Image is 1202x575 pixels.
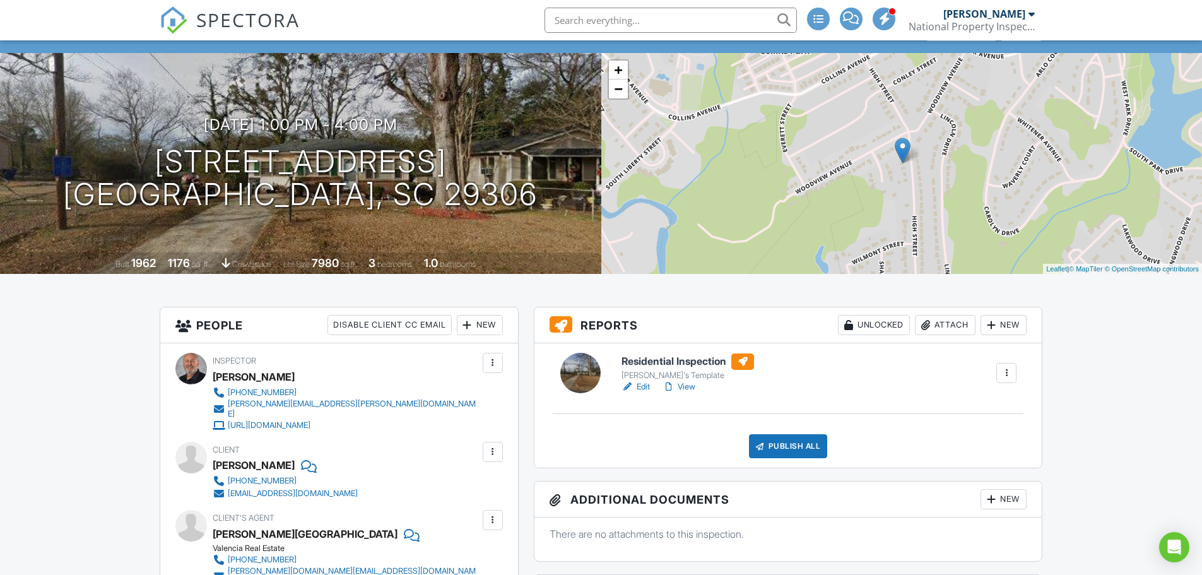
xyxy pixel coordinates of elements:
[550,527,1027,541] p: There are no attachments to this inspection.
[232,259,271,269] span: crawlspace
[312,256,339,270] div: 7980
[622,353,754,370] h6: Residential Inspection
[915,315,975,335] div: Attach
[981,315,1027,335] div: New
[213,386,480,399] a: [PHONE_NUMBER]
[192,259,209,269] span: sq. ft.
[1046,265,1067,273] a: Leaflet
[228,476,297,486] div: [PHONE_NUMBER]
[213,356,256,365] span: Inspector
[213,445,240,454] span: Client
[1043,264,1202,275] div: |
[622,381,650,393] a: Edit
[545,8,797,33] input: Search everything...
[943,8,1025,20] div: [PERSON_NAME]
[981,489,1027,509] div: New
[926,23,996,40] div: Client View
[1069,265,1103,273] a: © MapTiler
[228,555,297,565] div: [PHONE_NUMBER]
[228,489,358,499] div: [EMAIL_ADDRESS][DOMAIN_NAME]
[228,399,480,419] div: [PERSON_NAME][EMAIL_ADDRESS][PERSON_NAME][DOMAIN_NAME]
[377,259,412,269] span: bedrooms
[327,315,452,335] div: Disable Client CC Email
[115,259,129,269] span: Built
[213,367,295,386] div: [PERSON_NAME]
[609,80,628,98] a: Zoom out
[160,307,518,343] h3: People
[228,420,310,430] div: [URL][DOMAIN_NAME]
[213,513,274,523] span: Client's Agent
[213,543,490,554] div: Valencia Real Estate
[622,353,754,381] a: Residential Inspection [PERSON_NAME]'s Template
[368,256,375,270] div: 3
[1001,23,1042,40] div: More
[131,256,156,270] div: 1962
[457,315,503,335] div: New
[424,256,438,270] div: 1.0
[440,259,476,269] span: bathrooms
[622,370,754,381] div: [PERSON_NAME]'s Template
[663,381,695,393] a: View
[204,116,398,133] h3: [DATE] 1:00 pm - 4:00 pm
[196,6,300,33] span: SPECTORA
[838,315,910,335] div: Unlocked
[228,388,297,398] div: [PHONE_NUMBER]
[168,256,190,270] div: 1176
[160,17,300,44] a: SPECTORA
[534,307,1042,343] h3: Reports
[213,475,358,487] a: [PHONE_NUMBER]
[213,487,358,500] a: [EMAIL_ADDRESS][DOMAIN_NAME]
[749,434,828,458] div: Publish All
[213,525,398,543] a: [PERSON_NAME][GEOGRAPHIC_DATA]
[534,482,1042,518] h3: Additional Documents
[160,6,187,34] img: The Best Home Inspection Software - Spectora
[213,399,480,419] a: [PERSON_NAME][EMAIL_ADDRESS][PERSON_NAME][DOMAIN_NAME]
[341,259,356,269] span: sq.ft.
[213,456,295,475] div: [PERSON_NAME]
[213,554,480,566] a: [PHONE_NUMBER]
[283,259,310,269] span: Lot Size
[1159,532,1189,562] div: Open Intercom Messenger
[63,145,538,212] h1: [STREET_ADDRESS] [GEOGRAPHIC_DATA], SC 29306
[909,20,1035,33] div: National Property Inspections Greenville-Spartanburg
[609,61,628,80] a: Zoom in
[1105,265,1199,273] a: © OpenStreetMap contributors
[213,419,480,432] a: [URL][DOMAIN_NAME]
